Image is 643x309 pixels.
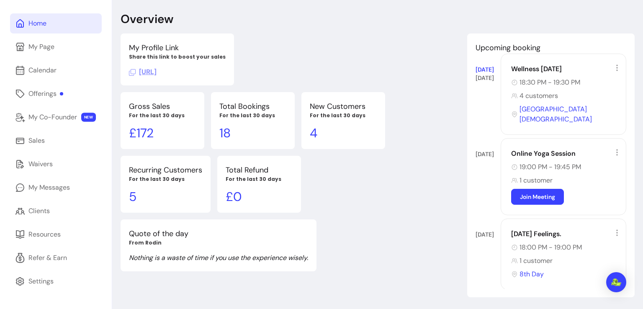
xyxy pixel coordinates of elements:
[129,67,157,76] span: Click to copy
[606,272,626,292] div: Open Intercom Messenger
[10,178,102,198] a: My Messages
[226,176,293,183] p: For the last 30 days
[520,104,621,124] span: [GEOGRAPHIC_DATA][DEMOGRAPHIC_DATA]
[511,91,621,101] div: 4 customers
[28,206,50,216] div: Clients
[28,183,70,193] div: My Messages
[476,65,501,74] div: [DATE]
[10,224,102,245] a: Resources
[28,276,54,286] div: Settings
[10,84,102,104] a: Offerings
[219,126,286,141] p: 18
[28,229,61,239] div: Resources
[10,60,102,80] a: Calendar
[129,42,226,54] p: My Profile Link
[476,150,501,158] div: [DATE]
[511,149,621,159] div: Online Yoga Session
[511,175,621,185] div: 1 customer
[511,162,621,172] div: 19:00 PM - 19:45 PM
[121,12,173,27] p: Overview
[129,253,308,263] p: Nothing is a waste of time if you use the experience wisely.
[511,256,621,266] div: 1 customer
[10,271,102,291] a: Settings
[310,100,377,112] p: New Customers
[129,112,196,119] p: For the last 30 days
[28,136,45,146] div: Sales
[28,159,53,169] div: Waivers
[511,189,564,205] a: Join Meeting
[129,176,202,183] p: For the last 30 days
[10,248,102,268] a: Refer & Earn
[28,253,67,263] div: Refer & Earn
[511,229,621,239] div: [DATE] Feelings.
[476,230,501,239] div: [DATE]
[10,107,102,127] a: My Co-Founder NEW
[28,112,77,122] div: My Co-Founder
[129,239,308,246] p: From Rodin
[10,154,102,174] a: Waivers
[310,126,377,141] p: 4
[10,37,102,57] a: My Page
[219,112,286,119] p: For the last 30 days
[511,242,621,252] div: 18:00 PM - 19:00 PM
[226,189,293,204] p: £ 0
[226,164,293,176] p: Total Refund
[10,131,102,151] a: Sales
[476,74,501,82] div: [DATE]
[129,100,196,112] p: Gross Sales
[10,201,102,221] a: Clients
[511,64,621,74] div: Wellness [DATE]
[129,189,202,204] p: 5
[129,164,202,176] p: Recurring Customers
[219,100,286,112] p: Total Bookings
[511,77,621,88] div: 18:30 PM - 19:30 PM
[28,18,46,28] div: Home
[28,65,57,75] div: Calendar
[129,126,196,141] p: £ 172
[129,228,308,239] p: Quote of the day
[28,89,63,99] div: Offerings
[81,113,96,122] span: NEW
[310,112,377,119] p: For the last 30 days
[28,42,54,52] div: My Page
[476,42,626,54] p: Upcoming booking
[129,54,226,60] p: Share this link to boost your sales
[10,13,102,33] a: Home
[520,269,544,279] span: 8th Day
